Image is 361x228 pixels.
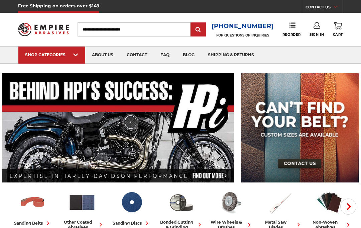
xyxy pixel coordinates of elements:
[306,3,343,13] a: CONTACT US
[2,73,234,182] img: Banner for an interview featuring Horsepower Inc who makes Harley performance upgrades featured o...
[217,188,244,216] img: Wire Wheels & Brushes
[118,188,145,216] img: Sanding Discs
[282,22,301,36] a: Reorder
[333,32,343,37] span: Cart
[167,188,195,216] img: Bonded Cutting & Grinding
[212,21,274,31] a: [PHONE_NUMBER]
[25,52,79,57] div: SHOP CATEGORIES
[192,23,205,36] input: Submit
[310,32,324,37] span: Sign In
[201,47,261,64] a: shipping & returns
[14,220,51,227] div: sanding belts
[241,73,359,182] img: promo banner for custom belts.
[85,47,120,64] a: about us
[176,47,201,64] a: blog
[154,47,176,64] a: faq
[340,199,356,215] button: Next
[11,188,55,227] a: sanding belts
[316,188,343,216] img: Non-woven Abrasives
[120,47,154,64] a: contact
[18,19,69,39] img: Empire Abrasives
[19,188,46,216] img: Sanding Belts
[282,32,301,37] span: Reorder
[333,22,343,37] a: Cart
[212,33,274,37] p: FOR QUESTIONS OR INQUIRIES
[110,188,154,227] a: sanding discs
[266,188,294,216] img: Metal Saw Blades
[68,188,96,216] img: Other Coated Abrasives
[113,220,150,227] div: sanding discs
